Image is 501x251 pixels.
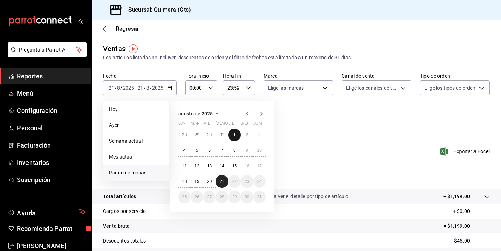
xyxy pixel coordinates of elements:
[241,191,253,203] button: 30 de agosto de 2025
[228,144,241,157] button: 8 de agosto de 2025
[185,73,217,78] label: Hora inicio
[182,132,187,137] abbr: 28 de julio de 2025
[207,163,212,168] abbr: 13 de agosto de 2025
[194,163,199,168] abbr: 12 de agosto de 2025
[109,137,164,145] span: Semana actual
[203,144,216,157] button: 6 de agosto de 2025
[122,85,134,91] input: ----
[178,111,213,116] span: agosto de 2025
[194,179,199,184] abbr: 19 de agosto de 2025
[207,179,212,184] abbr: 20 de agosto de 2025
[424,84,475,91] span: Elige los tipos de orden
[232,163,237,168] abbr: 15 de agosto de 2025
[219,163,224,168] abbr: 14 de agosto de 2025
[268,84,304,91] span: Elige las marcas
[178,160,191,172] button: 11 de agosto de 2025
[135,85,137,91] span: -
[178,144,191,157] button: 4 de agosto de 2025
[203,175,216,188] button: 20 de agosto de 2025
[257,163,262,168] abbr: 17 de agosto de 2025
[228,175,241,188] button: 22 de agosto de 2025
[208,148,211,153] abbr: 6 de agosto de 2025
[103,222,130,230] p: Venta bruta
[241,129,253,141] button: 2 de agosto de 2025
[182,179,187,184] abbr: 18 de agosto de 2025
[223,73,255,78] label: Hora fin
[191,129,203,141] button: 29 de julio de 2025
[203,191,216,203] button: 27 de agosto de 2025
[150,85,152,91] span: /
[182,195,187,199] abbr: 25 de agosto de 2025
[257,179,262,184] abbr: 24 de agosto de 2025
[245,163,249,168] abbr: 16 de agosto de 2025
[137,85,144,91] input: --
[144,85,146,91] span: /
[258,132,261,137] abbr: 3 de agosto de 2025
[103,208,146,215] p: Cargos por servicio
[253,121,262,129] abbr: domingo
[219,132,224,137] abbr: 31 de julio de 2025
[17,141,86,150] span: Facturación
[232,195,237,199] abbr: 29 de agosto de 2025
[452,237,490,245] p: - $45.00
[178,129,191,141] button: 28 de julio de 2025
[103,172,490,181] p: Resumen
[5,51,87,59] a: Pregunta a Parrot AI
[183,148,186,153] abbr: 4 de agosto de 2025
[241,160,253,172] button: 16 de agosto de 2025
[216,144,228,157] button: 7 de agosto de 2025
[228,191,241,203] button: 29 de agosto de 2025
[78,18,83,24] button: open_drawer_menu
[103,43,126,54] div: Ventas
[246,148,248,153] abbr: 9 de agosto de 2025
[103,25,139,32] button: Regresar
[420,73,490,78] label: Tipo de orden
[203,129,216,141] button: 30 de julio de 2025
[219,179,224,184] abbr: 21 de agosto de 2025
[115,85,117,91] span: /
[245,195,249,199] abbr: 30 de agosto de 2025
[264,73,333,78] label: Marca
[346,84,398,91] span: Elige los canales de venta
[109,106,164,113] span: Hoy
[203,160,216,172] button: 13 de agosto de 2025
[191,175,203,188] button: 19 de agosto de 2025
[182,163,187,168] abbr: 11 de agosto de 2025
[103,54,490,61] div: Los artículos listados no incluyen descuentos de orden y el filtro de fechas está limitado a un m...
[203,121,210,129] abbr: miércoles
[443,222,490,230] p: = $1,199.00
[253,160,266,172] button: 17 de agosto de 2025
[245,179,249,184] abbr: 23 de agosto de 2025
[453,208,490,215] p: + $0.00
[109,121,164,129] span: Ayer
[178,191,191,203] button: 25 de agosto de 2025
[191,121,199,129] abbr: martes
[241,175,253,188] button: 23 de agosto de 2025
[443,193,470,200] p: + $1,199.00
[103,193,136,200] p: Total artículos
[194,195,199,199] abbr: 26 de agosto de 2025
[241,121,248,129] abbr: sábado
[116,25,139,32] span: Regresar
[216,191,228,203] button: 28 de agosto de 2025
[207,132,212,137] abbr: 30 de julio de 2025
[228,129,241,141] button: 1 de agosto de 2025
[8,42,87,57] button: Pregunta a Parrot AI
[207,195,212,199] abbr: 27 de agosto de 2025
[246,132,248,137] abbr: 2 de agosto de 2025
[17,158,86,167] span: Inventarios
[253,175,266,188] button: 24 de agosto de 2025
[216,175,228,188] button: 21 de agosto de 2025
[342,73,411,78] label: Canal de venta
[123,6,191,14] h3: Sucursal: Quimera (Gto)
[17,106,86,115] span: Configuración
[103,73,177,78] label: Fecha
[233,148,236,153] abbr: 8 de agosto de 2025
[253,129,266,141] button: 3 de agosto de 2025
[152,85,164,91] input: ----
[216,129,228,141] button: 31 de julio de 2025
[253,144,266,157] button: 10 de agosto de 2025
[178,109,221,118] button: agosto de 2025
[17,71,86,81] span: Reportes
[216,160,228,172] button: 14 de agosto de 2025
